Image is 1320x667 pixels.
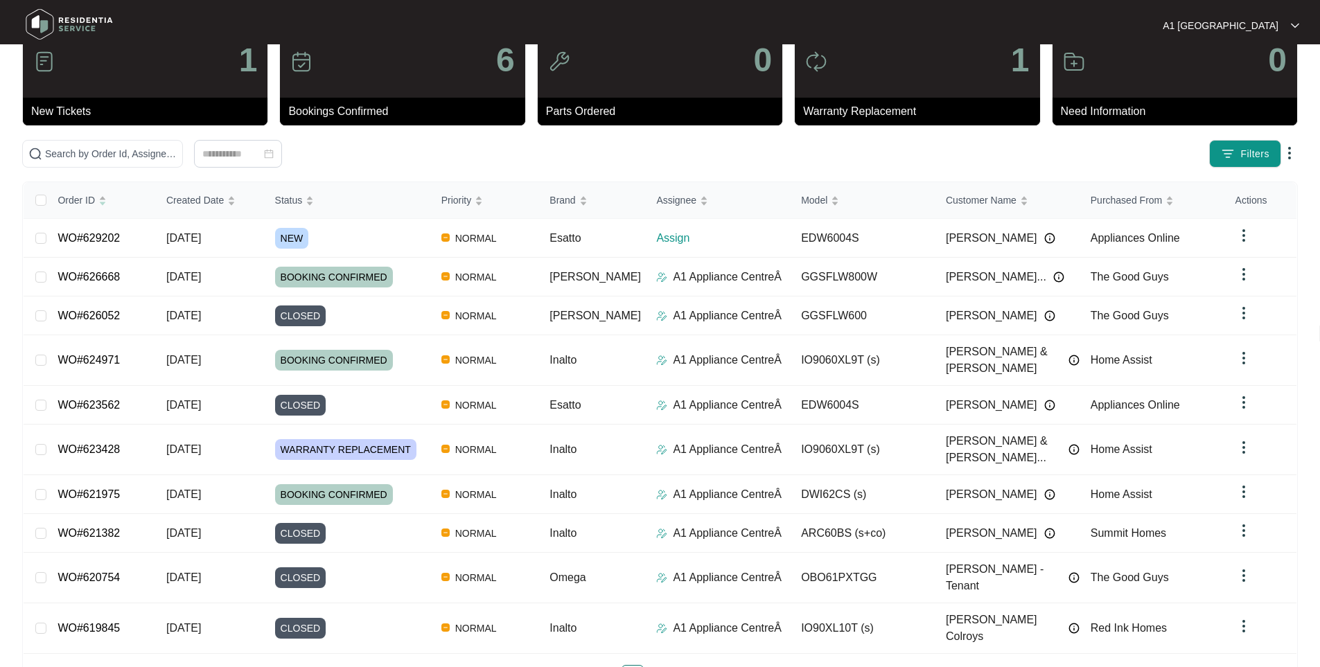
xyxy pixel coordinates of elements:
[441,573,450,581] img: Vercel Logo
[31,103,267,120] p: New Tickets
[496,44,515,77] p: 6
[549,232,581,244] span: Esatto
[58,354,120,366] a: WO#624971
[790,182,935,219] th: Model
[946,269,1046,285] span: [PERSON_NAME]...
[946,433,1062,466] span: [PERSON_NAME] & [PERSON_NAME]...
[450,397,502,413] span: NORMAL
[805,51,827,73] img: icon
[450,569,502,586] span: NORMAL
[946,612,1062,645] span: [PERSON_NAME] Colroys
[1235,227,1252,244] img: dropdown arrow
[1235,567,1252,584] img: dropdown arrow
[1091,232,1180,244] span: Appliances Online
[1091,443,1152,455] span: Home Assist
[58,622,120,634] a: WO#619845
[166,488,201,500] span: [DATE]
[549,622,577,634] span: Inalto
[946,344,1062,377] span: [PERSON_NAME] & [PERSON_NAME]
[645,182,790,219] th: Assignee
[275,618,326,639] span: CLOSED
[946,525,1037,542] span: [PERSON_NAME]
[166,399,201,411] span: [DATE]
[1235,266,1252,283] img: dropdown arrow
[441,233,450,242] img: Vercel Logo
[1291,22,1299,29] img: dropdown arrow
[1281,145,1298,161] img: dropdown arrow
[275,484,393,505] span: BOOKING CONFIRMED
[673,569,782,586] p: A1 Appliance CentreÂ
[656,230,790,247] p: Assign
[33,51,55,73] img: icon
[549,488,577,500] span: Inalto
[656,572,667,583] img: Assigner Icon
[1068,623,1080,634] img: Info icon
[1235,522,1252,539] img: dropdown arrow
[1091,193,1162,208] span: Purchased From
[450,441,502,458] span: NORMAL
[1044,310,1055,321] img: Info icon
[441,445,450,453] img: Vercel Logo
[1044,489,1055,500] img: Info icon
[58,571,120,583] a: WO#620754
[441,272,450,281] img: Vercel Logo
[441,528,450,537] img: Vercel Logo
[58,193,95,208] span: Order ID
[790,553,935,603] td: OBO61PXTGG
[946,561,1062,594] span: [PERSON_NAME] - Tenant
[1235,394,1252,411] img: dropdown arrow
[1235,350,1252,366] img: dropdown arrow
[450,620,502,637] span: NORMAL
[1091,354,1152,366] span: Home Assist
[656,355,667,366] img: Assigner Icon
[1011,44,1030,77] p: 1
[58,488,120,500] a: WO#621975
[935,182,1080,219] th: Customer Name
[1221,147,1235,161] img: filter icon
[1091,622,1167,634] span: Red Ink Homes
[1091,310,1169,321] span: The Good Guys
[1235,483,1252,500] img: dropdown arrow
[1235,618,1252,634] img: dropdown arrow
[275,267,393,287] span: BOOKING CONFIRMED
[549,310,641,321] span: [PERSON_NAME]
[1044,233,1055,244] img: Info icon
[275,305,326,326] span: CLOSED
[673,525,782,542] p: A1 Appliance CentreÂ
[790,514,935,553] td: ARC60BS (s+co)
[166,443,201,455] span: [DATE]
[166,622,201,634] span: [DATE]
[673,269,782,285] p: A1 Appliance CentreÂ
[673,620,782,637] p: A1 Appliance CentreÂ
[166,271,201,283] span: [DATE]
[549,443,577,455] span: Inalto
[656,444,667,455] img: Assigner Icon
[21,3,118,45] img: residentia service logo
[275,567,326,588] span: CLOSED
[656,528,667,539] img: Assigner Icon
[1091,488,1152,500] span: Home Assist
[166,571,201,583] span: [DATE]
[549,354,577,366] span: Inalto
[450,352,502,368] span: NORMAL
[549,571,586,583] span: Omega
[1240,147,1269,161] span: Filters
[290,51,313,73] img: icon
[803,103,1039,120] p: Warranty Replacement
[656,272,667,283] img: Assigner Icon
[166,527,201,539] span: [DATE]
[656,310,667,321] img: Assigner Icon
[1091,571,1169,583] span: The Good Guys
[1235,305,1252,321] img: dropdown arrow
[275,193,303,208] span: Status
[58,443,120,455] a: WO#623428
[1209,140,1281,168] button: filter iconFilters
[264,182,430,219] th: Status
[673,352,782,368] p: A1 Appliance CentreÂ
[275,228,309,249] span: NEW
[1068,355,1080,366] img: Info icon
[1268,44,1287,77] p: 0
[1068,572,1080,583] img: Info icon
[946,230,1037,247] span: [PERSON_NAME]
[790,425,935,475] td: IO9060XL9T (s)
